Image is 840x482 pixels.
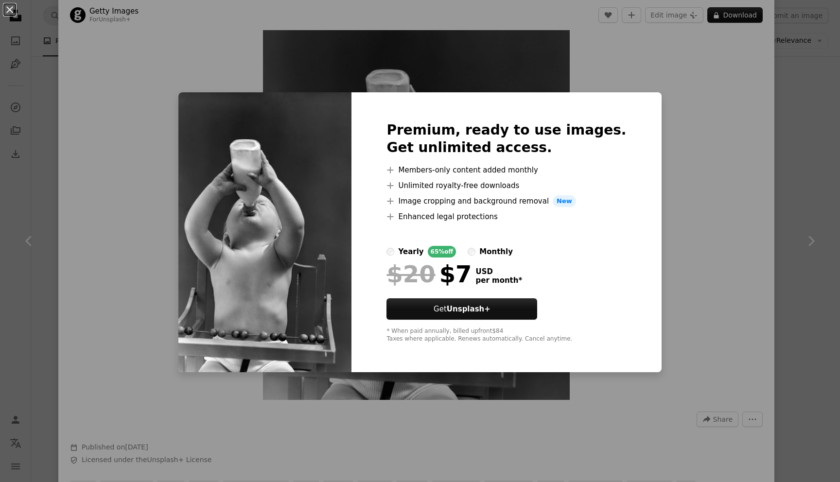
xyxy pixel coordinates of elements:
[386,327,626,343] div: * When paid annually, billed upfront $84 Taxes where applicable. Renews automatically. Cancel any...
[386,211,626,223] li: Enhanced legal protections
[386,261,472,287] div: $7
[447,305,490,313] strong: Unsplash+
[428,246,456,258] div: 65% off
[475,276,522,285] span: per month *
[178,92,351,372] img: premium_photo-1664392333341-15cad5e864b9
[386,248,394,256] input: yearly65%off
[479,246,513,258] div: monthly
[398,246,423,258] div: yearly
[386,164,626,176] li: Members-only content added monthly
[468,248,475,256] input: monthly
[386,180,626,191] li: Unlimited royalty-free downloads
[475,267,522,276] span: USD
[553,195,576,207] span: New
[386,121,626,156] h2: Premium, ready to use images. Get unlimited access.
[386,195,626,207] li: Image cropping and background removal
[386,261,435,287] span: $20
[386,298,537,320] button: GetUnsplash+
